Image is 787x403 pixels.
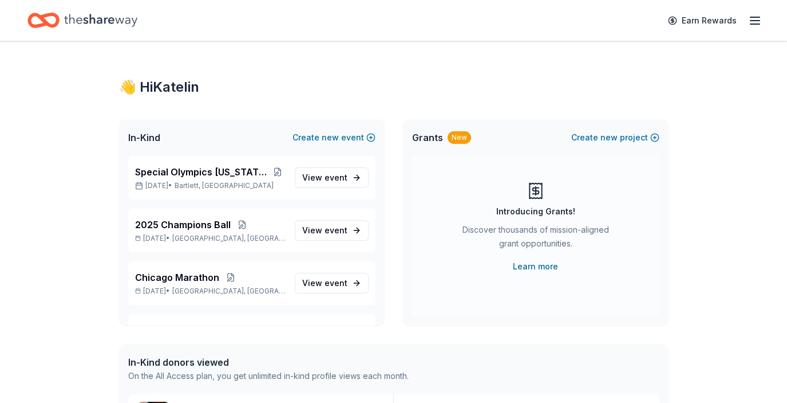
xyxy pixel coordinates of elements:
span: event [325,173,347,182]
span: Special Olympics [US_STATE] Holiday Party [135,165,270,179]
a: Home [27,7,137,34]
button: Createnewproject [571,131,659,144]
span: [GEOGRAPHIC_DATA], [GEOGRAPHIC_DATA] [172,287,285,296]
div: New [448,131,471,144]
div: In-Kind donors viewed [128,355,409,369]
div: 👋 Hi Katelin [119,78,669,96]
p: [DATE] • [135,234,286,243]
p: [DATE] • [135,181,286,190]
a: Earn Rewards [661,10,744,31]
span: In-Kind [128,131,160,144]
a: View event [295,273,369,294]
span: new [600,131,618,144]
span: Grants [412,131,443,144]
span: Special Olympics [US_STATE] Coaches Meeting [135,323,271,337]
span: Bartlett, [GEOGRAPHIC_DATA] [175,181,274,190]
span: 2025 Champions Ball [135,218,231,232]
span: [GEOGRAPHIC_DATA], [GEOGRAPHIC_DATA] [172,234,285,243]
a: View event [295,220,369,241]
div: On the All Access plan, you get unlimited in-kind profile views each month. [128,369,409,383]
span: Chicago Marathon [135,271,219,284]
span: new [322,131,339,144]
span: View [302,171,347,185]
button: Createnewevent [292,131,375,144]
span: View [302,224,347,237]
a: View event [295,167,369,188]
span: View [302,276,347,290]
div: Discover thousands of mission-aligned grant opportunities. [458,223,614,255]
p: [DATE] • [135,287,286,296]
span: event [325,225,347,235]
div: Introducing Grants! [496,205,575,218]
span: event [325,278,347,288]
a: Learn more [513,260,558,273]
